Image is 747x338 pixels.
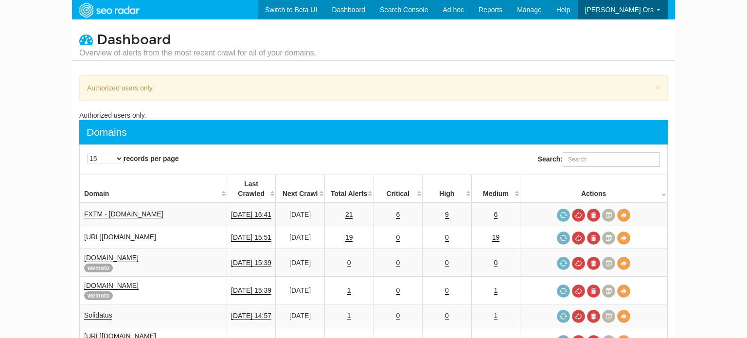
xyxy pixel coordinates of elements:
[84,233,156,241] a: [URL][DOMAIN_NAME]
[445,259,449,267] a: 0
[563,152,660,167] input: Search:
[557,209,570,222] a: Request a crawl
[380,6,428,14] span: Search Console
[617,310,630,323] a: View Domain Overview
[231,233,271,242] a: [DATE] 15:51
[443,6,464,14] span: Ad hoc
[557,231,570,245] a: Request a crawl
[347,259,351,267] a: 0
[617,231,630,245] a: View Domain Overview
[231,259,271,267] a: [DATE] 15:39
[587,257,600,270] a: Delete most recent audit
[445,312,449,320] a: 0
[276,175,325,203] th: Next Crawl: activate to sort column descending
[587,310,600,323] a: Delete most recent audit
[538,152,660,167] label: Search:
[494,211,498,219] a: 6
[75,1,142,19] img: SEORadar
[471,175,520,203] th: Medium: activate to sort column descending
[572,285,585,298] a: Cancel in-progress audit
[494,286,498,295] a: 1
[572,257,585,270] a: Cancel in-progress audit
[655,82,660,92] button: ×
[276,203,325,226] td: [DATE]
[494,312,498,320] a: 1
[276,226,325,249] td: [DATE]
[585,6,654,14] span: [PERSON_NAME] Ors
[84,282,139,290] a: [DOMAIN_NAME]
[587,285,600,298] a: Delete most recent audit
[324,175,373,203] th: Total Alerts: activate to sort column descending
[617,285,630,298] a: View Domain Overview
[347,286,351,295] a: 1
[572,209,585,222] a: Cancel in-progress audit
[396,233,400,242] a: 0
[276,277,325,304] td: [DATE]
[587,209,600,222] a: Delete most recent audit
[79,48,316,58] small: Overview of alerts from the most recent crawl for all of your domains.
[396,312,400,320] a: 0
[231,312,271,320] a: [DATE] 14:57
[602,310,615,323] a: Crawl History
[396,211,400,219] a: 6
[396,286,400,295] a: 0
[276,304,325,327] td: [DATE]
[84,210,163,218] a: FXTM - [DOMAIN_NAME]
[79,75,668,101] div: Authorized users only.
[231,286,271,295] a: [DATE] 15:39
[87,154,179,163] label: records per page
[79,33,93,46] i: 
[587,231,600,245] a: Delete most recent audit
[517,6,542,14] span: Manage
[602,231,615,245] a: Crawl History
[227,175,276,203] th: Last Crawled: activate to sort column descending
[617,209,630,222] a: View Domain Overview
[84,264,113,272] span: wemoto
[557,310,570,323] a: Request a crawl
[556,6,570,14] span: Help
[602,209,615,222] a: Crawl History
[79,110,668,120] div: Authorized users only.
[617,257,630,270] a: View Domain Overview
[423,175,472,203] th: High: activate to sort column descending
[87,125,127,140] div: Domains
[347,312,351,320] a: 1
[557,257,570,270] a: Request a crawl
[84,254,139,262] a: [DOMAIN_NAME]
[494,259,498,267] a: 0
[557,285,570,298] a: Request a crawl
[445,211,449,219] a: 9
[345,211,353,219] a: 21
[602,257,615,270] a: Crawl History
[87,154,124,163] select: records per page
[479,6,502,14] span: Reports
[97,32,171,48] span: Dashboard
[445,286,449,295] a: 0
[492,233,500,242] a: 19
[84,291,113,300] span: wemoto
[231,211,271,219] a: [DATE] 16:41
[572,231,585,245] a: Cancel in-progress audit
[572,310,585,323] a: Cancel in-progress audit
[396,259,400,267] a: 0
[520,175,667,203] th: Actions: activate to sort column ascending
[445,233,449,242] a: 0
[602,285,615,298] a: Crawl History
[84,311,112,320] a: Solidatus
[373,175,423,203] th: Critical: activate to sort column descending
[276,249,325,277] td: [DATE]
[345,233,353,242] a: 19
[80,175,227,203] th: Domain: activate to sort column ascending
